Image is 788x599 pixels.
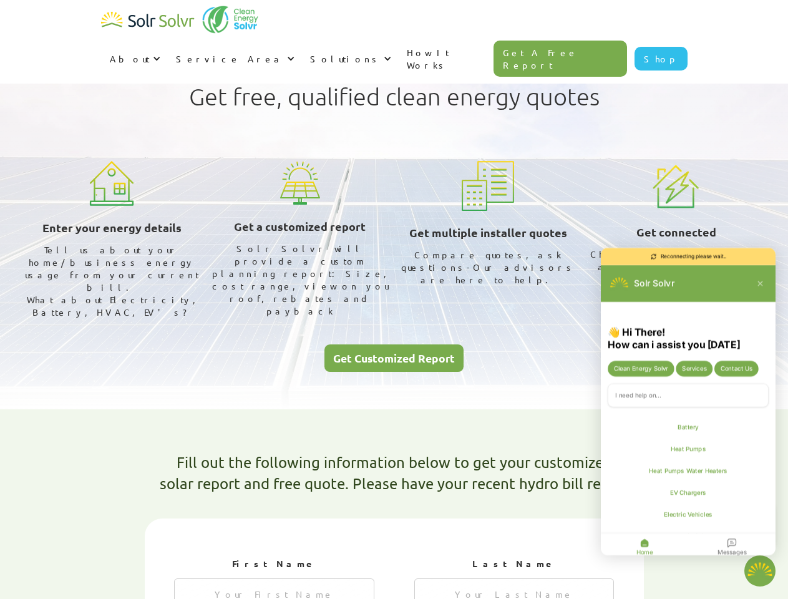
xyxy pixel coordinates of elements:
h1: Fill out the following information below to get your customized solar report and free quote. Plea... [160,452,629,494]
div: About [101,40,167,77]
h3: Get connected [636,223,716,241]
div: Service Area [176,52,284,65]
button: Open chatbot widget [744,555,776,587]
h3: Enter your energy details [42,218,182,237]
h3: Get a customized report [234,217,366,236]
div: Choose your installer, and start saving: The environment & your utility bills! [587,248,766,298]
h2: Last Name [414,558,615,570]
div: Compare quotes, ask questions-Our advisors are here to help. [399,248,578,286]
div: Service Area [167,40,301,77]
div: Solutions [310,52,381,65]
h2: First Name [174,558,374,570]
p: 👋 Hi There! How can I assist you [DATE] [650,511,765,537]
div: Solr Solvr will provide a custom planning report: Size, cost range, view on you roof, rebates and... [211,242,389,317]
a: How It Works [398,34,494,84]
h1: Get free, qualified clean energy quotes [189,83,600,110]
div: Solutions [301,40,398,77]
div: Get Customized Report [333,353,455,364]
a: Get A Free Report [494,41,627,77]
div: About [110,52,150,65]
h3: Get multiple installer quotes [409,223,567,242]
div: Tell us about your home/business energy usage from your current bill. What about Electricity, Bat... [23,243,202,318]
a: Get Customized Report [324,344,464,373]
img: 1702586718.png [744,555,776,587]
a: Shop [635,47,688,71]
